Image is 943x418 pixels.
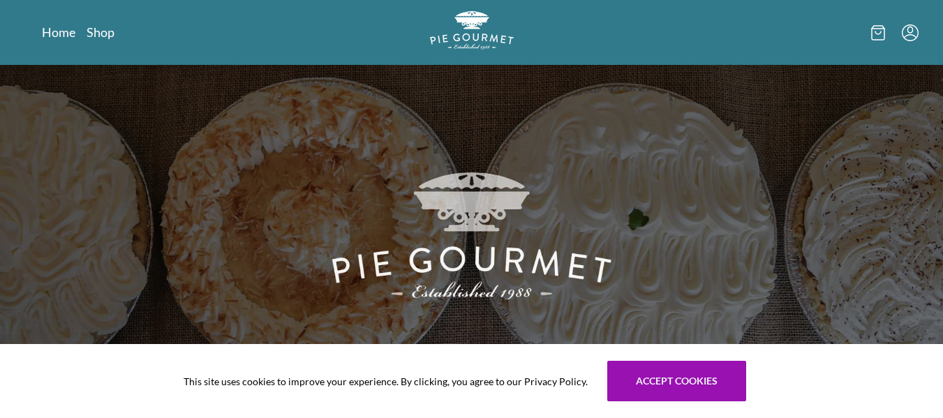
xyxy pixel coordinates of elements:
[430,11,514,50] img: logo
[430,11,514,54] a: Logo
[902,24,919,41] button: Menu
[87,24,114,40] a: Shop
[184,374,588,389] span: This site uses cookies to improve your experience. By clicking, you agree to our Privacy Policy.
[42,24,75,40] a: Home
[607,361,746,401] button: Accept cookies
